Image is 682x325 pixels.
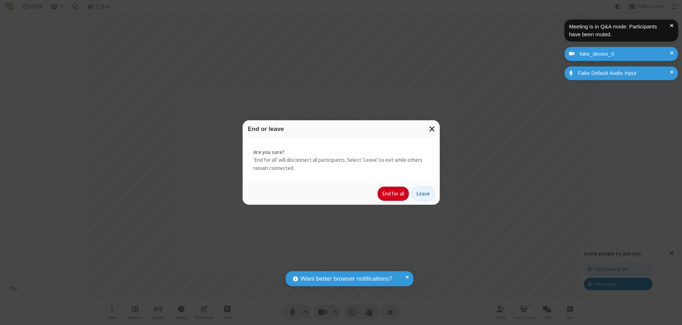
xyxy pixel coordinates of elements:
div: 'End for all' will disconnect all participants. Select 'Leave' to exit while others remain connec... [243,138,440,183]
button: Close modal [425,120,440,138]
strong: Are you sure? [253,148,429,156]
div: Meeting is in Q&A mode: Participants have been muted. [569,23,670,39]
button: Leave [412,187,434,201]
h3: End or leave [248,126,434,132]
div: fake_device_0 [577,50,673,58]
span: Want better browser notifications? [301,274,392,283]
button: End for all [378,187,409,201]
div: Fake Default Audio Input [575,69,673,77]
